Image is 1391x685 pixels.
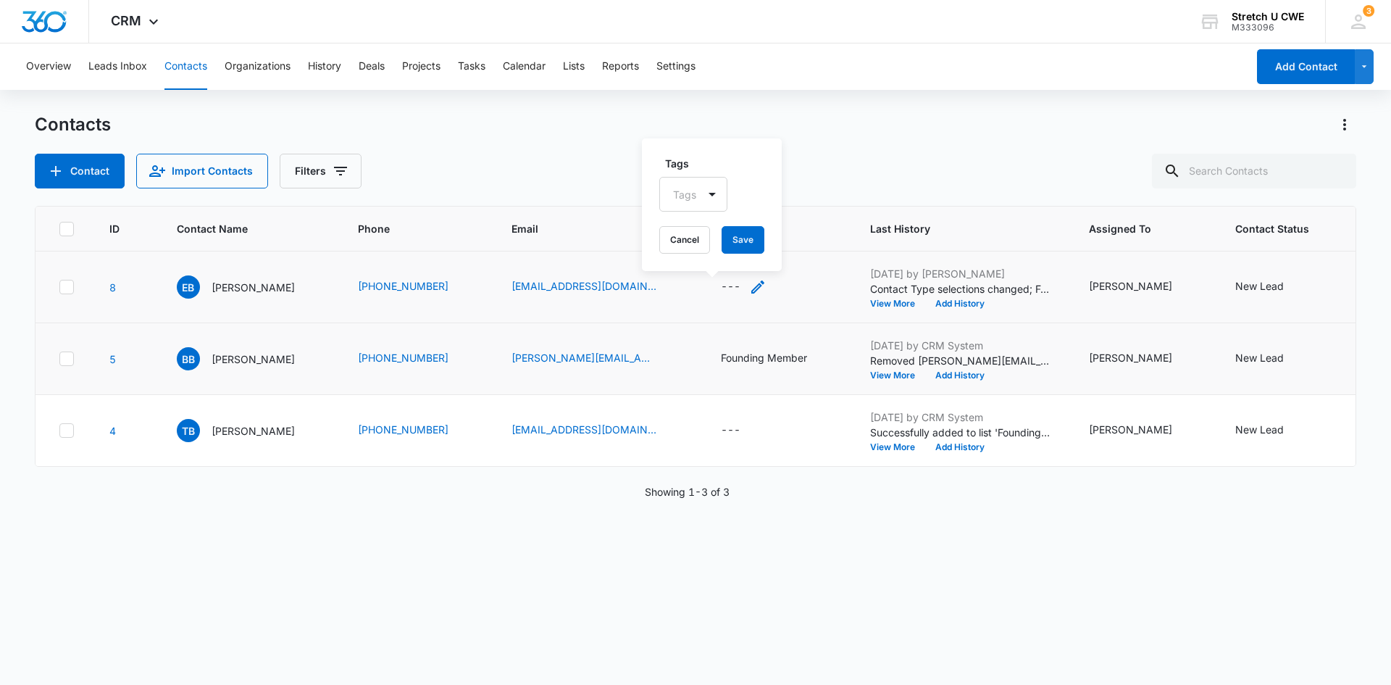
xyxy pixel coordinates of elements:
[721,278,766,296] div: Tags - - Select to Edit Field
[88,43,147,90] button: Leads Inbox
[659,226,710,254] button: Cancel
[1363,5,1374,17] span: 3
[1089,422,1198,439] div: Assigned To - Harrison George - Select to Edit Field
[35,114,111,136] h1: Contacts
[1235,350,1284,365] div: New Lead
[870,371,925,380] button: View More
[458,43,485,90] button: Tasks
[26,43,71,90] button: Overview
[177,347,200,370] span: BB
[358,422,448,437] a: [PHONE_NUMBER]
[111,13,141,28] span: CRM
[212,352,295,367] p: [PERSON_NAME]
[511,422,682,439] div: Email - rocktennis@aol.com - Select to Edit Field
[511,221,664,236] span: Email
[358,278,475,296] div: Phone - (314) 691-1598 - Select to Edit Field
[1232,11,1304,22] div: account name
[225,43,291,90] button: Organizations
[925,443,995,452] button: Add History
[136,154,268,188] button: Import Contacts
[358,422,475,439] div: Phone - (816) 522-8919 - Select to Edit Field
[511,278,656,294] a: [EMAIL_ADDRESS][DOMAIN_NAME]
[177,347,321,370] div: Contact Name - Beth Boyd - Select to Edit Field
[602,43,639,90] button: Reports
[1232,22,1304,33] div: account id
[925,299,995,308] button: Add History
[870,410,1051,425] p: [DATE] by CRM System
[721,350,833,368] div: Tags - Founding Member - Select to Edit Field
[722,226,764,254] button: Save
[1089,350,1198,368] div: Assigned To - Harrison George - Select to Edit Field
[925,371,995,380] button: Add History
[359,43,385,90] button: Deals
[177,419,200,442] span: TB
[212,423,295,439] p: [PERSON_NAME]
[109,353,116,365] a: Navigate to contact details page for Beth Boyd
[177,275,200,299] span: EB
[721,350,807,365] div: Founding Member
[109,221,120,236] span: ID
[656,43,695,90] button: Settings
[870,221,1033,236] span: Last History
[645,484,730,499] p: Showing 1-3 of 3
[177,275,321,299] div: Contact Name - Ellen Balestreri - Select to Edit Field
[1089,422,1172,437] div: [PERSON_NAME]
[870,266,1051,281] p: [DATE] by [PERSON_NAME]
[563,43,585,90] button: Lists
[358,221,456,236] span: Phone
[402,43,440,90] button: Projects
[1089,221,1179,236] span: Assigned To
[1152,154,1356,188] input: Search Contacts
[177,419,321,442] div: Contact Name - Troy Bray - Select to Edit Field
[665,156,733,171] label: Tags
[511,278,682,296] div: Email - ebalestreri@gmail.com - Select to Edit Field
[1257,49,1355,84] button: Add Contact
[109,425,116,437] a: Navigate to contact details page for Troy Bray
[1235,422,1284,437] div: New Lead
[1235,350,1310,368] div: Contact Status - New Lead - Select to Edit Field
[164,43,207,90] button: Contacts
[35,154,125,188] button: Add Contact
[109,281,116,294] a: Navigate to contact details page for Ellen Balestreri
[1235,221,1311,236] span: Contact Status
[1235,422,1310,439] div: Contact Status - New Lead - Select to Edit Field
[511,350,682,368] div: Email - beth@bethboyd.com - Select to Edit Field
[721,278,740,296] div: ---
[870,299,925,308] button: View More
[358,350,475,368] div: Phone - (314) 846-7000 - Select to Edit Field
[870,425,1051,440] p: Successfully added to list 'Founding Members'.
[1089,278,1198,296] div: Assigned To - Harrison George - Select to Edit Field
[511,350,656,365] a: [PERSON_NAME][EMAIL_ADDRESS][DOMAIN_NAME]
[503,43,546,90] button: Calendar
[870,353,1051,368] p: Removed [PERSON_NAME][EMAIL_ADDRESS][DOMAIN_NAME] from the email marketing list, 'Founding Members'.
[1363,5,1374,17] div: notifications count
[1089,350,1172,365] div: [PERSON_NAME]
[358,350,448,365] a: [PHONE_NUMBER]
[1235,278,1284,294] div: New Lead
[212,280,295,295] p: [PERSON_NAME]
[721,422,766,439] div: Tags - - Select to Edit Field
[721,422,740,439] div: ---
[177,221,303,236] span: Contact Name
[870,281,1051,296] p: Contact Type selections changed; Founding Members was removed.
[280,154,362,188] button: Filters
[870,443,925,452] button: View More
[358,278,448,294] a: [PHONE_NUMBER]
[870,338,1051,353] p: [DATE] by CRM System
[308,43,341,90] button: History
[511,422,656,437] a: [EMAIL_ADDRESS][DOMAIN_NAME]
[1089,278,1172,294] div: [PERSON_NAME]
[1333,113,1356,136] button: Actions
[1235,278,1310,296] div: Contact Status - New Lead - Select to Edit Field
